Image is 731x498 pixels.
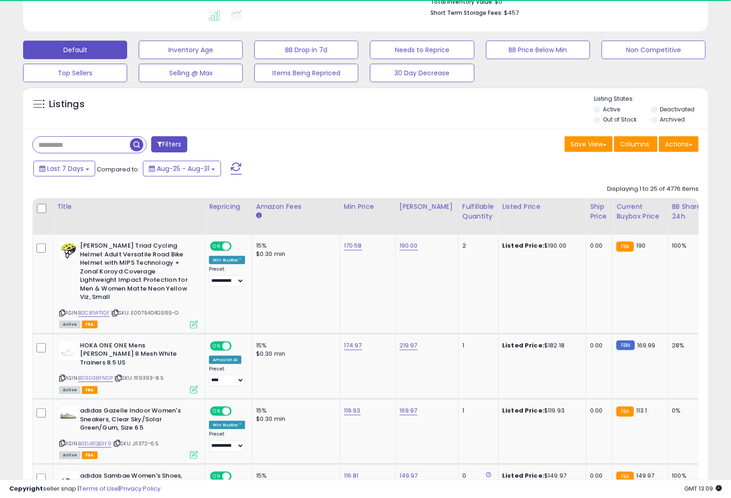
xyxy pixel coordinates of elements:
[209,366,245,387] div: Preset:
[672,202,706,221] div: BB Share 24h.
[462,202,494,221] div: Fulfillable Quantity
[143,161,221,176] button: Aug-25 - Aug-31
[23,41,127,59] button: Default
[33,161,95,176] button: Last 7 Days
[256,212,262,220] small: Amazon Fees.
[114,374,164,382] span: | SKU: 1119393-8.5
[79,484,118,493] a: Terms of Use
[616,407,633,417] small: FBA
[502,242,579,250] div: $190.00
[59,341,198,393] div: ASIN:
[399,341,418,350] a: 219.97
[97,165,139,174] span: Compared to:
[254,64,358,82] button: Items Being Repriced
[602,41,706,59] button: Non Competitive
[80,341,192,370] b: HOKA ONE ONE Mens [PERSON_NAME] 8 Mesh White Trainers 8.5 US
[82,451,98,459] span: FBA
[684,484,722,493] span: 2025-09-8 13:09 GMT
[504,8,519,17] span: $457
[399,406,418,415] a: 169.97
[256,350,333,358] div: $0.30 min
[139,64,243,82] button: Selling @ Max
[594,95,708,103] p: Listing States:
[370,41,474,59] button: Needs to Reprice
[616,242,633,252] small: FBA
[59,407,198,458] div: ASIN:
[659,136,699,152] button: Actions
[462,341,491,350] div: 1
[636,241,645,250] span: 190
[111,309,179,316] span: | SKU: E0075404G5155-G
[344,406,361,415] a: 119.93
[59,321,80,328] span: All listings currently available for purchase on Amazon
[256,341,333,350] div: 15%
[672,407,702,415] div: 0%
[672,341,702,350] div: 28%
[9,484,43,493] strong: Copyright
[47,164,84,173] span: Last 7 Days
[254,41,358,59] button: BB Drop in 7d
[209,431,245,452] div: Preset:
[59,242,78,260] img: 41qbs93KaUL._SL40_.jpg
[256,202,336,212] div: Amazon Fees
[672,242,702,250] div: 100%
[59,386,80,394] span: All listings currently available for purchase on Amazon
[230,407,245,415] span: OFF
[486,41,590,59] button: BB Price Below Min
[502,341,544,350] b: Listed Price:
[399,241,418,250] a: 190.00
[590,242,605,250] div: 0.00
[157,164,209,173] span: Aug-25 - Aug-31
[209,202,248,212] div: Repricing
[256,250,333,258] div: $0.30 min
[57,202,201,212] div: Title
[49,98,85,111] h5: Listings
[59,407,78,419] img: 31q8GA1KEAL._SL40_.jpg
[462,242,491,250] div: 2
[637,341,656,350] span: 169.99
[462,407,491,415] div: 1
[78,309,110,317] a: B0C81WT1QF
[344,202,392,212] div: Min Price
[607,185,699,194] div: Displaying 1 to 25 of 4776 items
[616,340,634,350] small: FBM
[590,341,605,350] div: 0.00
[344,341,362,350] a: 174.97
[614,136,657,152] button: Columns
[502,407,579,415] div: $119.93
[59,341,78,360] img: 21GCZ6mxw9L._SL40_.jpg
[78,440,111,448] a: B0DJRQB3Y9
[139,41,243,59] button: Inventory Age
[660,115,685,123] label: Archived
[211,342,222,350] span: ON
[230,243,245,250] span: OFF
[209,356,241,364] div: Amazon AI
[23,64,127,82] button: Top Sellers
[256,415,333,423] div: $0.30 min
[120,484,160,493] a: Privacy Policy
[620,140,649,149] span: Columns
[80,242,192,304] b: [PERSON_NAME] Triad Cycling Helmet Adult Versatile Road Bike Helmet with MIPS Technology + Zonal ...
[502,202,582,212] div: Listed Price
[211,407,222,415] span: ON
[502,241,544,250] b: Listed Price:
[59,242,198,328] div: ASIN:
[59,451,80,459] span: All listings currently available for purchase on Amazon
[590,202,608,221] div: Ship Price
[590,407,605,415] div: 0.00
[211,243,222,250] span: ON
[660,105,694,113] label: Deactivated
[603,105,620,113] label: Active
[151,136,187,152] button: Filters
[113,440,159,447] span: | SKU: JI1372-6.5
[616,202,664,221] div: Current Buybox Price
[209,256,245,264] div: Win BuyBox *
[636,406,647,415] span: 113.1
[430,9,503,17] b: Short Term Storage Fees:
[82,386,98,394] span: FBA
[603,115,637,123] label: Out of Stock
[9,485,160,493] div: seller snap | |
[230,342,245,350] span: OFF
[370,64,474,82] button: 30 Day Decrease
[399,202,455,212] div: [PERSON_NAME]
